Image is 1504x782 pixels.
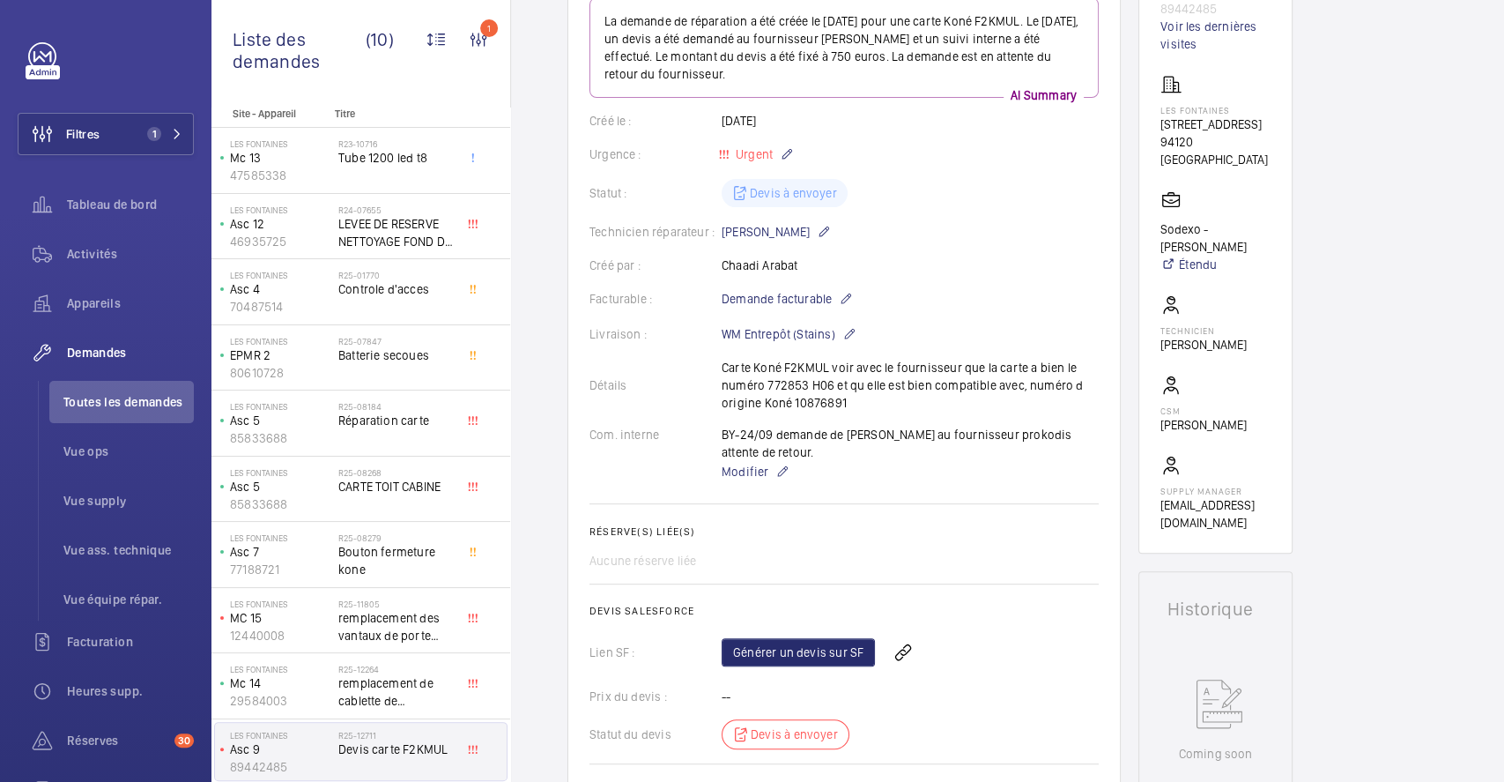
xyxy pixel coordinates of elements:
span: Bouton fermeture kone [338,543,455,578]
p: [STREET_ADDRESS] [1160,115,1271,133]
span: Vue ops [63,443,194,460]
p: Les Fontaines [230,599,331,609]
p: 70487514 [230,298,331,316]
p: Les Fontaines [230,401,331,412]
p: WM Entrepôt (Stains) [722,324,856,345]
p: 85833688 [230,429,331,447]
p: 47585338 [230,167,331,184]
h2: R25-08268 [338,467,455,478]
p: 80610728 [230,364,331,382]
p: EPMR 2 [230,346,331,364]
span: Demandes [67,344,194,361]
p: Les Fontaines [230,270,331,280]
span: Réserves [67,732,167,749]
p: Les Fontaines [230,533,331,543]
p: 12440008 [230,627,331,644]
p: 29584003 [230,692,331,710]
span: Heures supp. [67,682,194,700]
span: 30 [174,734,194,748]
span: Controle d'acces [338,280,455,298]
p: Mc 13 [230,149,331,167]
a: Générer un devis sur SF [722,638,875,667]
span: 1 [147,127,161,141]
p: La demande de réparation a été créée le [DATE] pour une carte Koné F2KMUL. Le [DATE], un devis a ... [604,12,1084,83]
span: Liste des demandes [233,28,366,72]
span: Vue supply [63,492,194,510]
p: 77188721 [230,561,331,578]
span: Toutes les demandes [63,393,194,411]
span: Urgent [732,147,773,161]
p: Les Fontaines [230,730,331,741]
p: Les Fontaines [230,336,331,346]
p: Asc 5 [230,412,331,429]
p: Mc 14 [230,674,331,692]
p: AI Summary [1004,86,1084,104]
p: [EMAIL_ADDRESS][DOMAIN_NAME] [1160,496,1271,532]
h2: R25-01770 [338,270,455,280]
span: Tableau de bord [67,196,194,213]
span: Filtres [66,125,100,143]
p: Technicien [1160,325,1247,336]
h2: R25-12711 [338,730,455,741]
h2: R25-08279 [338,533,455,543]
h2: Devis Salesforce [589,605,1099,617]
h1: Historique [1167,600,1263,618]
p: Les Fontaines [230,467,331,478]
span: Réparation carte [338,412,455,429]
p: [PERSON_NAME] [722,221,831,242]
p: Titre [335,108,451,120]
p: [PERSON_NAME] [1160,416,1247,434]
span: remplacement de cablette de contrepoids de porte [338,674,455,710]
a: Voir les dernières visites [1160,18,1271,53]
span: Devis carte F2KMUL [338,741,455,758]
h2: R25-12264 [338,664,455,674]
span: CARTE TOIT CABINE [338,478,455,495]
span: Tube 1200 led t8 [338,149,455,167]
p: 46935725 [230,233,331,250]
p: Les Fontaines [230,205,331,215]
p: Asc 12 [230,215,331,233]
p: Les Fontaines [230,664,331,674]
h2: R23-10716 [338,138,455,149]
p: [PERSON_NAME] [1160,336,1247,354]
p: 85833688 [230,495,331,513]
span: remplacement des vantaux de porte cabine [338,609,455,644]
span: Vue ass. technique [63,541,194,559]
h2: R25-11805 [338,599,455,609]
h2: R25-07847 [338,336,455,346]
span: Vue équipe répar. [63,591,194,608]
p: Sodexo - [PERSON_NAME] [1160,220,1271,256]
span: Modifier [722,463,768,480]
span: Appareils [67,294,194,312]
h2: R25-08184 [338,401,455,412]
p: Les Fontaines [1160,105,1271,115]
p: Coming soon [1178,745,1252,763]
span: LEVEE DE RESERVE NETTOYAGE FOND DE CUVETTE [338,215,455,250]
p: CSM [1160,406,1247,416]
button: Filtres1 [18,113,194,155]
p: Site - Appareil [211,108,328,120]
span: Activités [67,245,194,263]
p: MC 15 [230,609,331,627]
p: Asc 5 [230,478,331,495]
a: Étendu [1160,256,1271,273]
span: Batterie secoues [338,346,455,364]
span: Facturation [67,633,194,651]
p: Asc 4 [230,280,331,298]
p: Asc 7 [230,543,331,561]
h2: Réserve(s) liée(s) [589,525,1099,538]
h2: R24-07655 [338,205,455,215]
p: 89442485 [230,758,331,776]
p: Les Fontaines [230,138,331,149]
p: Supply manager [1160,486,1271,496]
p: 94120 [GEOGRAPHIC_DATA] [1160,133,1271,168]
p: Asc 9 [230,741,331,758]
span: Demande facturable [722,290,832,308]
